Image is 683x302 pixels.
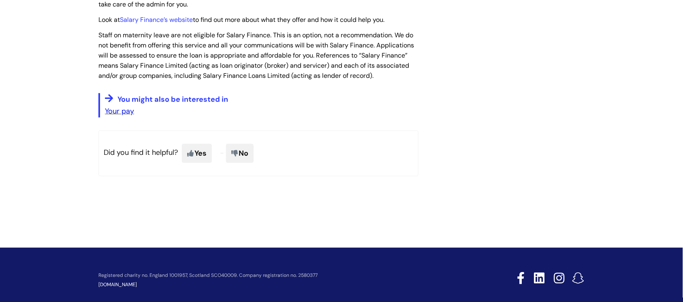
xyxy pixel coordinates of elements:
[182,144,212,163] span: Yes
[98,131,418,176] p: Did you find it helpful?
[117,94,228,104] span: You might also be interested in
[98,15,384,24] span: Look at to find out more about what they offer and how it could help you.
[98,31,414,79] span: Staff on maternity leave are not eligible for Salary Finance. This is an option, not a recommenda...
[120,15,193,24] a: Salary Finance’s website
[98,281,137,288] a: [DOMAIN_NAME]
[226,144,254,163] span: No
[98,273,460,278] p: Registered charity no. England 1001957, Scotland SCO40009. Company registration no. 2580377
[105,106,134,116] a: Your pay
